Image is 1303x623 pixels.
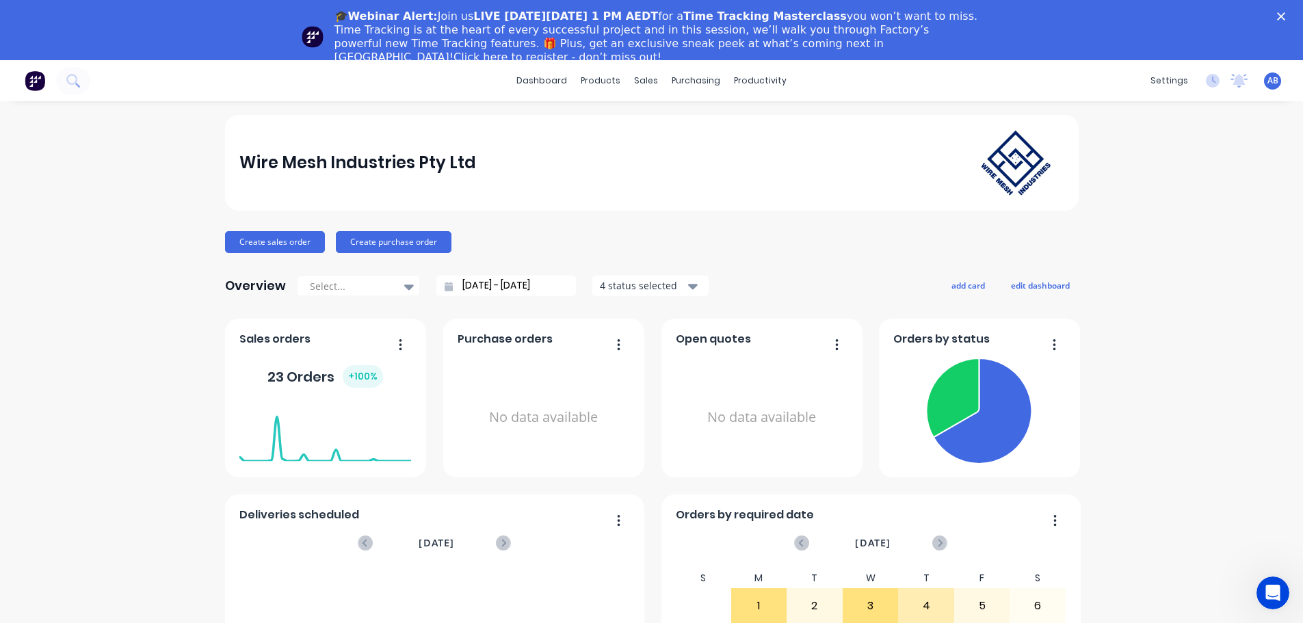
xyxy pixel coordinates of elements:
[343,365,383,388] div: + 100 %
[225,272,286,300] div: Overview
[731,568,787,588] div: M
[665,70,727,91] div: purchasing
[510,70,574,91] a: dashboard
[458,331,553,347] span: Purchase orders
[1010,589,1065,623] div: 6
[1002,276,1079,294] button: edit dashboard
[968,117,1064,209] img: Wire Mesh Industries Pty Ltd
[676,331,751,347] span: Open quotes
[955,589,1010,623] div: 5
[732,589,787,623] div: 1
[954,568,1010,588] div: F
[1144,70,1195,91] div: settings
[627,70,665,91] div: sales
[592,276,709,296] button: 4 status selected
[787,568,843,588] div: T
[419,535,454,551] span: [DATE]
[675,568,731,588] div: S
[334,10,438,23] b: 🎓Webinar Alert:
[1277,12,1291,21] div: Close
[600,278,686,293] div: 4 status selected
[1256,576,1289,609] iframe: Intercom live chat
[683,10,847,23] b: Time Tracking Masterclass
[239,331,311,347] span: Sales orders
[225,231,325,253] button: Create sales order
[943,276,994,294] button: add card
[843,589,898,623] div: 3
[239,149,476,176] div: Wire Mesh Industries Pty Ltd
[1010,568,1066,588] div: S
[843,568,899,588] div: W
[336,231,451,253] button: Create purchase order
[574,70,627,91] div: products
[302,26,324,48] img: Profile image for Team
[898,568,954,588] div: T
[25,70,45,91] img: Factory
[787,589,842,623] div: 2
[267,365,383,388] div: 23 Orders
[676,353,847,482] div: No data available
[676,507,814,523] span: Orders by required date
[855,535,891,551] span: [DATE]
[727,70,793,91] div: productivity
[453,51,661,64] a: Click here to register - don’t miss out!
[1267,75,1278,87] span: AB
[473,10,658,23] b: LIVE [DATE][DATE] 1 PM AEDT
[458,353,629,482] div: No data available
[893,331,990,347] span: Orders by status
[899,589,953,623] div: 4
[334,10,980,64] div: Join us for a you won’t want to miss. Time Tracking is at the heart of every successful project a...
